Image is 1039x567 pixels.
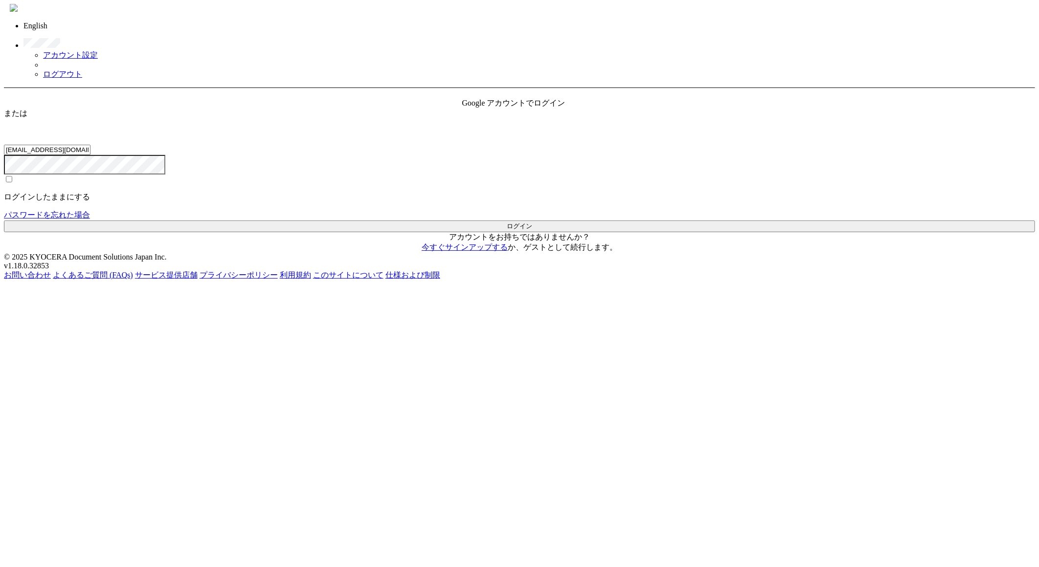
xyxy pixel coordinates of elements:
a: プライバシーポリシー [200,271,278,279]
div: または [4,109,1035,119]
span: © 2025 KYOCERA Document Solutions Japan Inc. [4,253,167,261]
a: 仕様および制限 [385,271,440,279]
p: アカウントをお持ちではありませんか？ [4,232,1035,253]
p: ログインしたままにする [4,192,1035,202]
a: ゲストとして続行します [523,243,610,251]
span: か、 。 [422,243,617,251]
a: 今すぐサインアップする [422,243,508,251]
a: 戻る [4,88,20,97]
a: ログアウト [43,70,82,78]
a: 利用規約 [280,271,311,279]
a: よくあるご質問 (FAQs) [53,271,133,279]
a: このサイトについて [313,271,384,279]
button: ログイン [4,220,1035,232]
span: ログイン [4,13,35,21]
a: サービス提供店舗 [135,271,198,279]
input: メールアドレス [4,145,90,155]
span: v1.18.0.32853 [4,262,49,270]
a: お問い合わせ [4,271,51,279]
img: anytime_print_blue_japanese_228x75.svg [10,4,18,12]
a: English [23,22,47,30]
span: Google アカウントでログイン [462,99,565,107]
a: パスワードを忘れた場合 [4,211,90,219]
a: アカウント設定 [43,51,98,59]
